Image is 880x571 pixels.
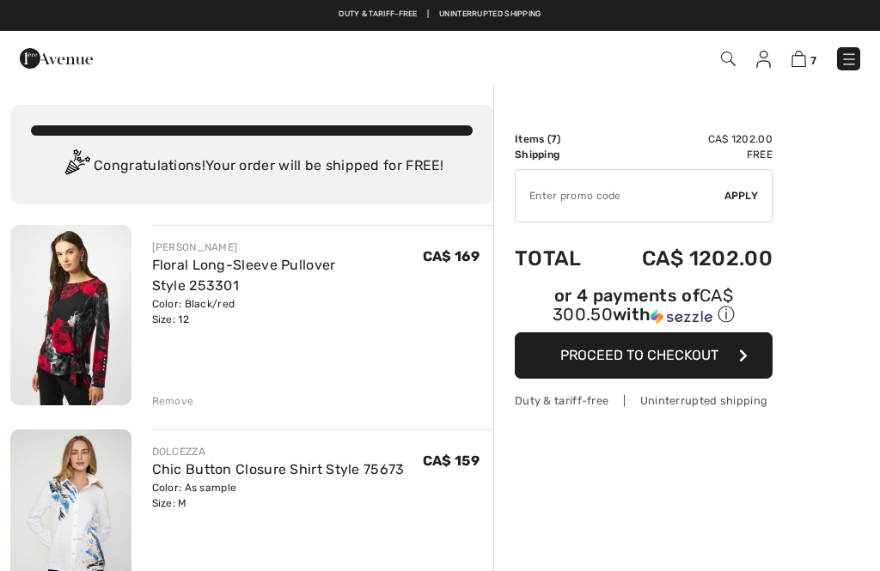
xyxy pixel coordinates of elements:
a: Floral Long-Sleeve Pullover Style 253301 [152,257,336,294]
input: Promo code [516,170,724,222]
img: Search [721,52,736,66]
div: DOLCEZZA [152,444,405,459]
button: Proceed to Checkout [515,332,773,379]
a: 7 [791,48,816,69]
span: CA$ 159 [423,453,480,469]
div: or 4 payments of with [515,288,773,326]
span: CA$ 300.50 [553,285,733,325]
div: Remove [152,393,194,409]
div: or 4 payments ofCA$ 300.50withSezzle Click to learn more about Sezzle [515,288,773,332]
div: Color: Black/red Size: 12 [152,296,423,327]
img: Floral Long-Sleeve Pullover Style 253301 [10,225,131,405]
span: 7 [810,54,816,67]
img: Menu [840,51,858,68]
span: 7 [551,133,557,145]
img: My Info [756,51,771,68]
a: 1ère Avenue [20,49,93,65]
td: Shipping [515,147,602,162]
td: CA$ 1202.00 [602,131,773,147]
td: Free [602,147,773,162]
img: 1ère Avenue [20,41,93,76]
img: Congratulation2.svg [59,149,94,184]
img: Sezzle [651,309,712,325]
span: CA$ 169 [423,248,480,264]
td: CA$ 1202.00 [602,229,773,288]
td: Total [515,229,602,288]
span: Apply [724,188,759,203]
div: Congratulations! Your order will be shipped for FREE! [31,149,473,184]
td: Items ( ) [515,131,602,147]
div: Duty & tariff-free | Uninterrupted shipping [515,392,773,409]
div: Color: As sample Size: M [152,480,405,511]
span: Proceed to Checkout [560,347,718,363]
img: Shopping Bag [791,51,806,67]
a: Chic Button Closure Shirt Style 75673 [152,461,405,477]
div: [PERSON_NAME] [152,240,423,255]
